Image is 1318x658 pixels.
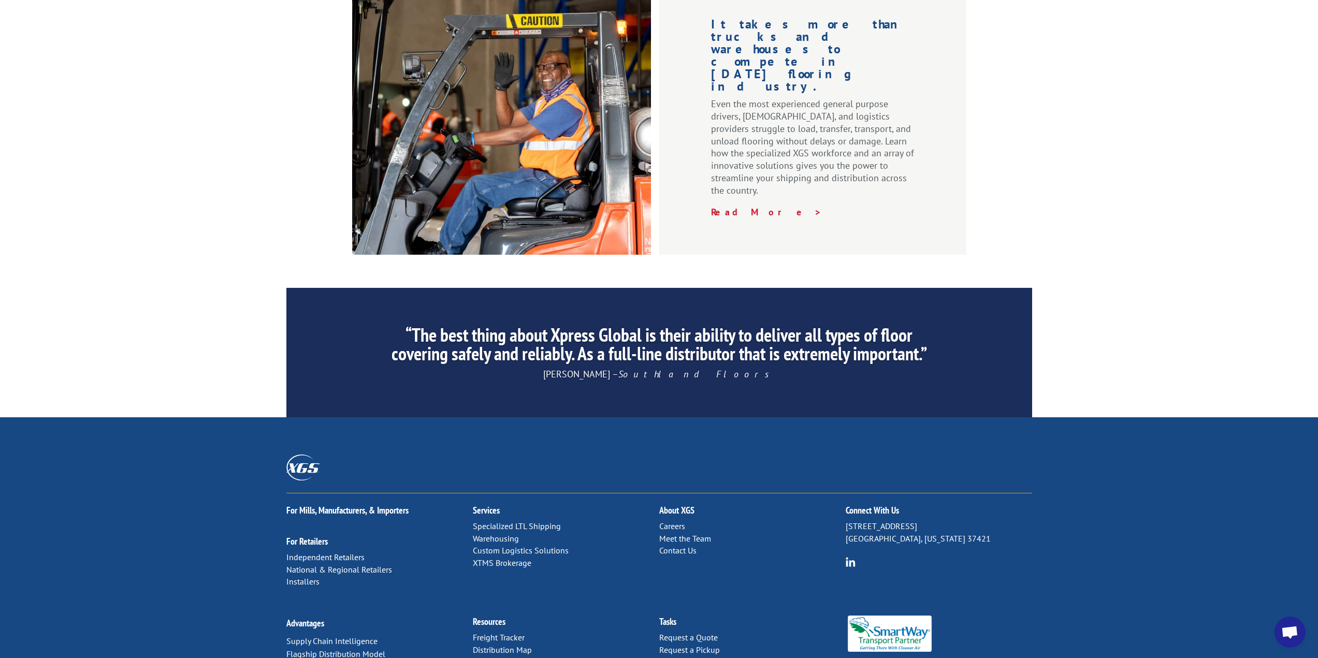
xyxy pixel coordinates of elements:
[711,206,822,218] a: Read More >
[286,564,392,575] a: National & Regional Retailers
[711,98,915,206] p: Even the most experienced general purpose drivers, [DEMOGRAPHIC_DATA], and logistics providers st...
[543,368,775,380] span: [PERSON_NAME] –
[1274,617,1306,648] div: Open chat
[473,645,532,655] a: Distribution Map
[286,636,378,646] a: Supply Chain Intelligence
[286,552,365,562] a: Independent Retailers
[659,632,718,642] a: Request a Quote
[846,520,1032,545] p: [STREET_ADDRESS] [GEOGRAPHIC_DATA], [US_STATE] 37421
[286,576,320,587] a: Installers
[846,616,934,652] img: Smartway_Logo
[473,545,569,555] a: Custom Logistics Solutions
[659,521,685,531] a: Careers
[711,18,915,98] h1: It takes more than trucks and warehouses to compete in [DATE] flooring industry.
[659,617,846,632] h2: Tasks
[659,504,694,516] a: About XGS
[383,326,934,368] h2: “The best thing about Xpress Global is their ability to deliver all types of floor covering safel...
[473,504,500,516] a: Services
[473,533,519,544] a: Warehousing
[659,533,711,544] a: Meet the Team
[286,617,324,629] a: Advantages
[286,455,320,480] img: XGS_Logos_ALL_2024_All_White
[286,504,409,516] a: For Mills, Manufacturers, & Importers
[846,557,856,567] img: group-6
[846,506,1032,520] h2: Connect With Us
[473,558,531,568] a: XTMS Brokerage
[473,521,561,531] a: Specialized LTL Shipping
[473,616,505,627] a: Resources
[286,535,328,547] a: For Retailers
[473,632,525,642] a: Freight Tracker
[618,368,775,380] em: Southland Floors
[659,645,720,655] a: Request a Pickup
[659,545,697,555] a: Contact Us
